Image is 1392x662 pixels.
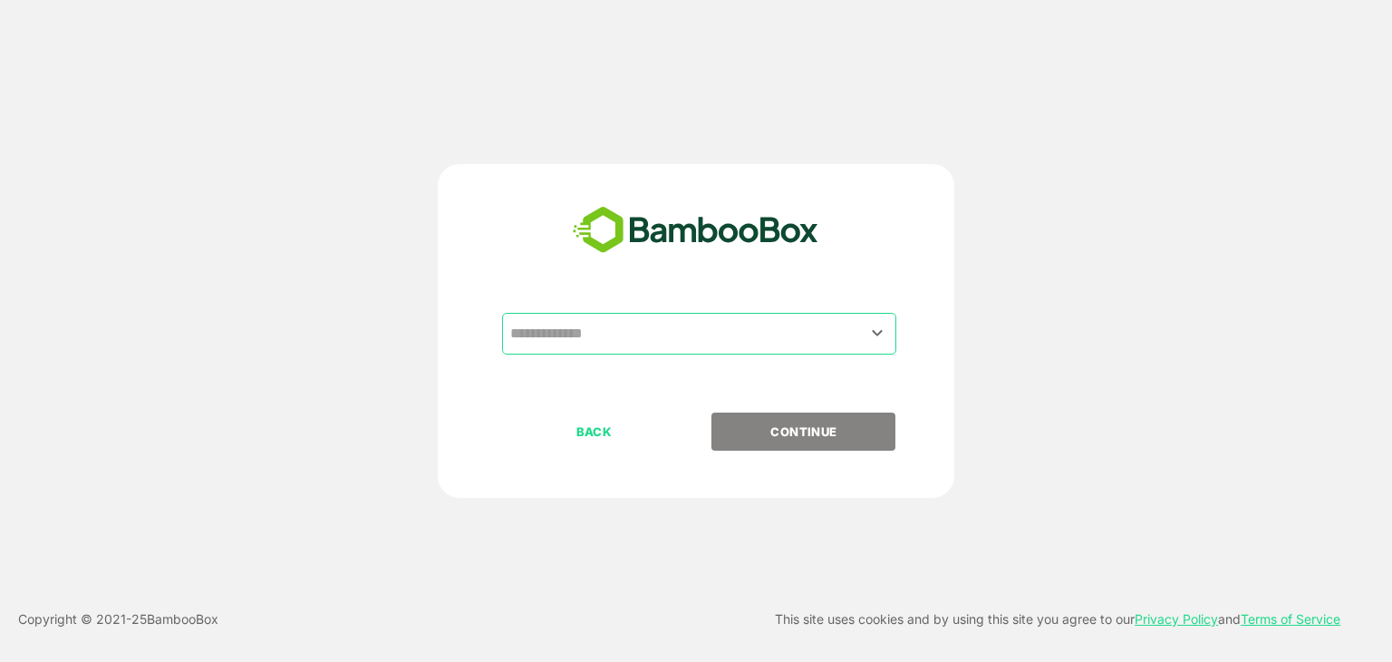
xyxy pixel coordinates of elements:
p: Copyright © 2021- 25 BambooBox [18,608,218,630]
a: Privacy Policy [1135,611,1218,627]
img: bamboobox [563,200,828,260]
button: CONTINUE [711,413,895,451]
button: BACK [502,413,686,451]
p: CONTINUE [713,422,894,442]
p: This site uses cookies and by using this site you agree to our and [775,608,1340,630]
button: Open [865,321,890,346]
a: Terms of Service [1241,611,1340,627]
p: BACK [504,422,685,442]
